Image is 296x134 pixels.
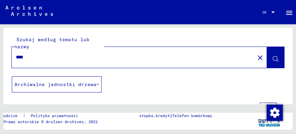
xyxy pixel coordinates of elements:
[282,5,296,19] button: Przełącz nawigację boczną
[267,105,283,121] img: Zmiana zgody
[263,10,267,15] font: DE
[5,6,53,16] img: Arolsen_neg.svg
[14,36,89,50] font: Szukaj według tematu lub nazwy
[257,113,282,130] img: yv_logo.png
[14,104,39,114] font: osoby
[253,51,267,64] button: Clear
[3,113,18,118] font: odcisk
[139,113,212,118] font: stopka.kredyt1Telefon komórkowy
[256,54,264,62] mat-icon: close
[15,81,97,87] font: Archiwalne jednostki drzewa
[3,113,23,119] a: odcisk
[23,113,25,118] font: |
[25,113,86,119] a: Polityka prywatności
[31,113,78,118] font: Polityka prywatności
[285,9,293,17] mat-icon: Side nav toggle icon
[3,119,98,124] font: Prawa autorskie © Arolsen Archives, 2021
[266,104,282,120] div: Zmiana zgody
[12,76,102,92] button: Archiwalne jednostki drzewa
